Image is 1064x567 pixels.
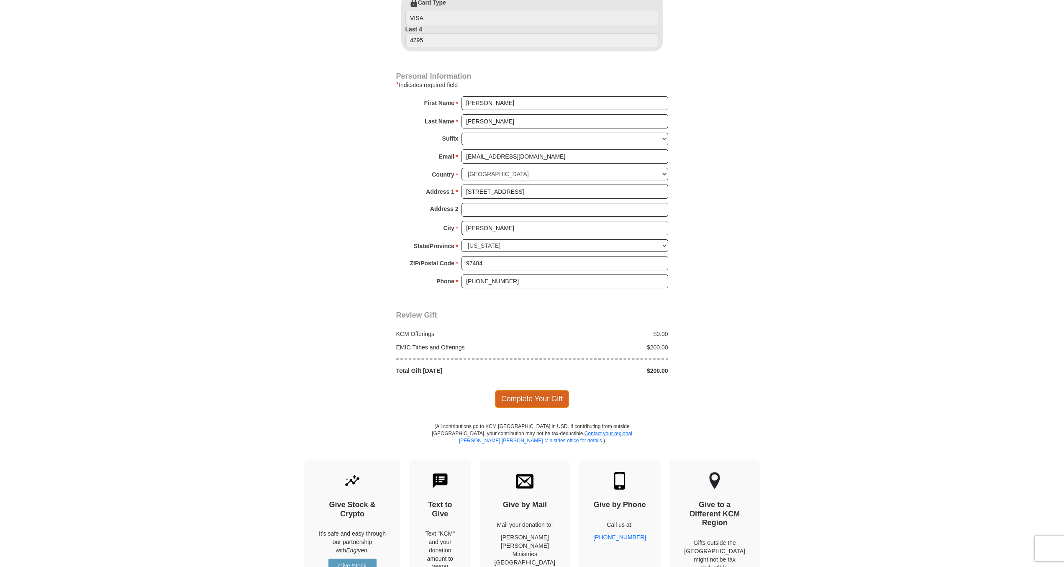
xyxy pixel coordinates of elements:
p: Mail your donation to: [495,521,556,529]
h4: Personal Information [396,73,668,80]
i: Engiven. [346,547,369,554]
strong: First Name [424,97,454,109]
input: Last 4 [405,33,659,48]
h4: Text to Give [424,500,456,518]
h4: Give by Phone [593,500,646,510]
strong: Email [439,151,454,162]
strong: Phone [436,275,454,287]
div: Indicates required field [396,80,668,90]
div: $200.00 [532,343,673,351]
div: $0.00 [532,330,673,338]
p: (All contributions go to KCM [GEOGRAPHIC_DATA] in USD. If contributing from outside [GEOGRAPHIC_D... [432,423,633,459]
input: Card Type [405,11,659,25]
strong: Last Name [425,115,454,127]
strong: City [443,222,454,234]
p: [PERSON_NAME] [PERSON_NAME] Ministries [GEOGRAPHIC_DATA] [495,533,556,567]
img: other-region [709,472,720,490]
img: give-by-stock.svg [344,472,361,490]
p: Call us at: [593,521,646,529]
div: $200.00 [532,367,673,375]
strong: Address 2 [430,203,459,215]
div: EMIC Tithes and Offerings [392,343,532,351]
img: mobile.svg [611,472,628,490]
span: Complete Your Gift [495,390,569,408]
strong: Suffix [442,133,459,144]
h4: Give by Mail [495,500,556,510]
strong: State/Province [414,240,454,252]
span: Review Gift [396,311,437,319]
img: text-to-give.svg [431,472,449,490]
strong: Country [432,169,454,180]
div: KCM Offerings [392,330,532,338]
strong: ZIP/Postal Code [410,257,454,269]
h4: Give to a Different KCM Region [684,500,745,528]
div: Total Gift [DATE] [392,367,532,375]
h4: Give Stock & Crypto [319,500,386,518]
p: It's safe and easy through our partnership with [319,529,386,554]
img: envelope.svg [516,472,533,490]
a: [PHONE_NUMBER] [593,534,646,541]
label: Last 4 [405,25,659,48]
a: Contact your regional [PERSON_NAME] [PERSON_NAME] Ministries office for details. [459,431,632,444]
strong: Address 1 [426,186,454,198]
